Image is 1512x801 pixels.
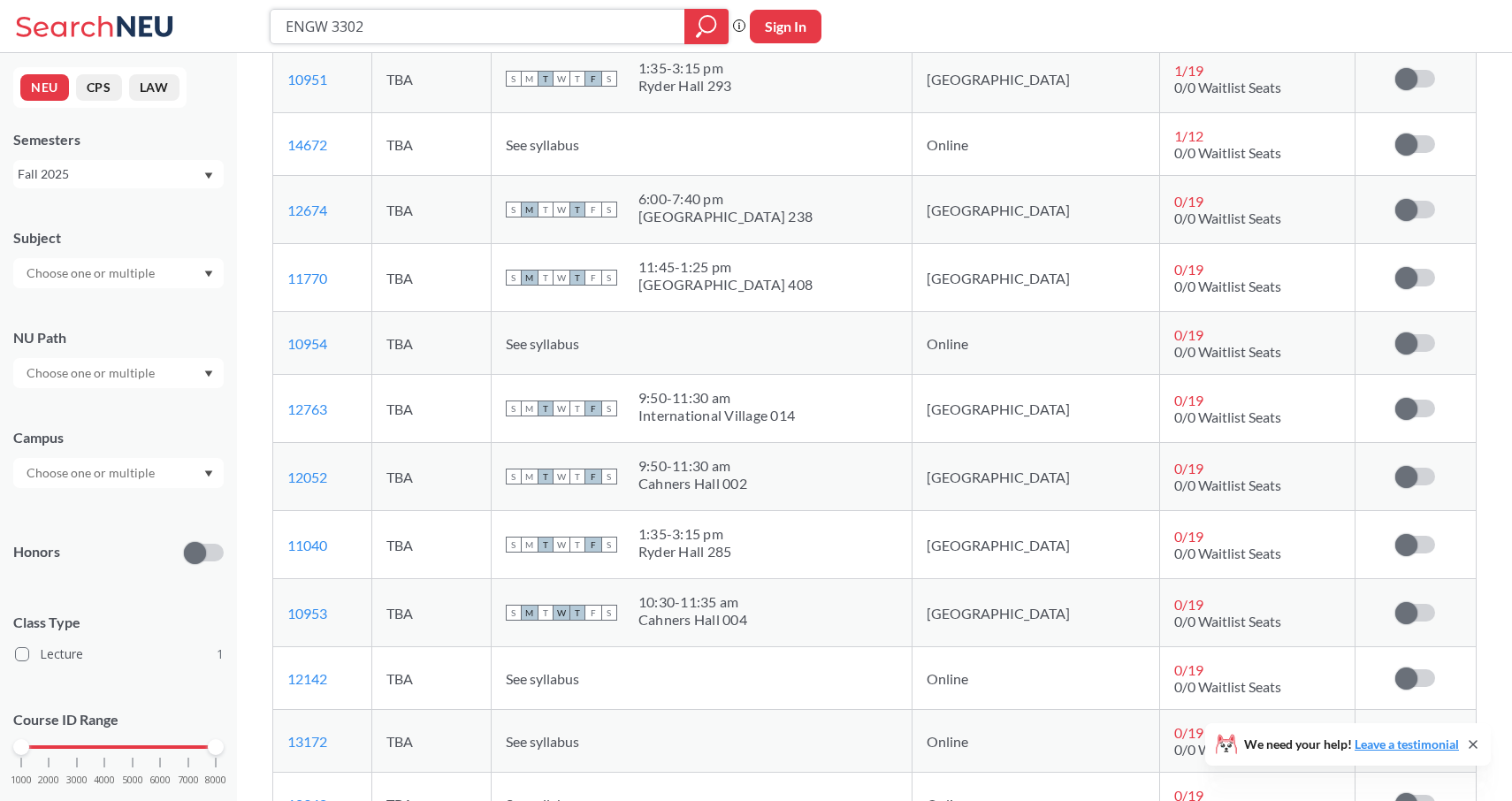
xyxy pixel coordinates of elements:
[287,71,327,88] a: 10951
[538,537,554,553] span: T
[638,208,813,225] div: [GEOGRAPHIC_DATA] 238
[554,202,569,217] span: W
[13,542,60,562] p: Honors
[371,113,491,176] td: TBA
[13,613,224,632] span: Class Type
[66,775,88,785] span: 3000
[638,611,747,629] div: Cahners Hall 004
[18,462,166,484] input: Choose one or multiple
[554,537,569,553] span: W
[1174,326,1203,343] span: 0 / 19
[601,202,617,217] span: S
[638,190,813,208] div: 6:00 - 7:40 pm
[522,469,538,484] span: M
[18,164,202,184] div: Fall 2025
[601,469,617,484] span: S
[601,537,617,553] span: S
[1174,477,1281,493] span: 0/0 Waitlist Seats
[371,375,491,443] td: TBA
[287,202,327,218] a: 12674
[554,270,569,286] span: W
[1174,408,1281,425] span: 0/0 Waitlist Seats
[750,10,821,43] button: Sign In
[506,605,522,621] span: S
[506,400,522,416] span: S
[287,733,327,750] a: 13172
[569,400,585,416] span: T
[638,389,795,407] div: 9:50 - 11:30 am
[638,258,813,276] div: 11:45 - 1:25 pm
[76,74,122,101] button: CPS
[205,775,226,785] span: 8000
[506,537,522,553] span: S
[15,643,224,666] label: Lecture
[13,710,224,730] p: Course ID Range
[1174,545,1281,561] span: 0/0 Waitlist Seats
[506,270,522,286] span: S
[1174,210,1281,226] span: 0/0 Waitlist Seats
[371,579,491,647] td: TBA
[287,400,327,417] a: 12763
[569,270,585,286] span: T
[287,270,327,286] a: 11770
[912,511,1159,579] td: [GEOGRAPHIC_DATA]
[538,270,554,286] span: T
[506,71,522,87] span: S
[1174,278,1281,294] span: 0/0 Waitlist Seats
[912,710,1159,773] td: Online
[1174,127,1203,144] span: 1 / 12
[638,457,747,475] div: 9:50 - 11:30 am
[371,244,491,312] td: TBA
[94,775,115,785] span: 4000
[1174,392,1203,408] span: 0 / 19
[569,605,585,621] span: T
[585,71,601,87] span: F
[506,202,522,217] span: S
[601,605,617,621] span: S
[522,71,538,87] span: M
[569,469,585,484] span: T
[554,400,569,416] span: W
[178,775,199,785] span: 7000
[1174,724,1203,741] span: 0 / 19
[1174,678,1281,695] span: 0/0 Waitlist Seats
[585,469,601,484] span: F
[129,74,179,101] button: LAW
[287,335,327,352] a: 10954
[122,775,143,785] span: 5000
[569,202,585,217] span: T
[538,605,554,621] span: T
[1244,738,1459,751] span: We need your help!
[1174,741,1281,758] span: 0/0 Waitlist Seats
[287,605,327,622] a: 10953
[371,710,491,773] td: TBA
[287,136,327,153] a: 14672
[554,71,569,87] span: W
[371,511,491,579] td: TBA
[912,579,1159,647] td: [GEOGRAPHIC_DATA]
[1355,736,1459,751] a: Leave a testimonial
[13,328,224,347] div: NU Path
[522,202,538,217] span: M
[585,537,601,553] span: F
[684,9,729,44] div: magnifying glass
[638,77,732,95] div: Ryder Hall 293
[912,113,1159,176] td: Online
[585,270,601,286] span: F
[13,228,224,248] div: Subject
[912,312,1159,375] td: Online
[20,74,69,101] button: NEU
[585,202,601,217] span: F
[1174,193,1203,210] span: 0 / 19
[554,605,569,621] span: W
[912,45,1159,113] td: [GEOGRAPHIC_DATA]
[1174,596,1203,613] span: 0 / 19
[638,276,813,294] div: [GEOGRAPHIC_DATA] 408
[569,537,585,553] span: T
[287,537,327,553] a: 11040
[506,733,579,750] span: See syllabus
[638,407,795,424] div: International Village 014
[585,400,601,416] span: F
[371,176,491,244] td: TBA
[284,11,672,42] input: Class, professor, course number, "phrase"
